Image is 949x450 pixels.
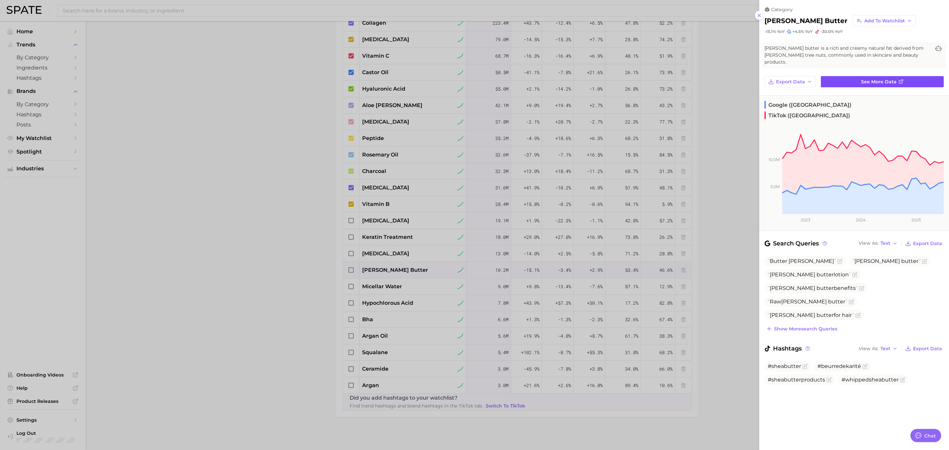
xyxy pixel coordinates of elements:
button: View AsText [857,344,899,353]
span: Show more search queries [774,326,837,332]
tspan: 2025 [911,217,921,222]
span: lotion [768,271,851,278]
button: Flag as miscategorized or irrelevant [802,364,808,369]
span: [PERSON_NAME] butter is a rich and creamy natural fat derived from [PERSON_NAME] tree nuts, commo... [764,45,931,66]
a: See more data [821,76,944,87]
span: #sheabutter [768,363,801,369]
tspan: 2024 [856,217,866,222]
span: butter [817,271,834,278]
span: [PERSON_NAME] [781,298,827,305]
span: butter [828,298,846,305]
button: Flag as miscategorized or irrelevant [862,364,868,369]
span: Google ([GEOGRAPHIC_DATA]) [764,101,851,109]
span: YoY [805,29,813,34]
span: YoY [777,29,785,34]
span: butter [817,312,834,318]
span: -15.1% [764,29,776,34]
span: YoY [835,29,843,34]
button: Flag as miscategorized or irrelevant [837,259,843,264]
h2: [PERSON_NAME] butter [764,17,848,25]
button: Flag as miscategorized or irrelevant [849,299,854,304]
span: butter [901,258,919,264]
span: Export Data [913,241,942,246]
button: Flag as miscategorized or irrelevant [859,286,864,291]
span: Text [880,241,890,245]
span: [PERSON_NAME] [789,258,834,264]
button: Export Data [764,76,816,87]
button: Export Data [904,239,944,248]
span: -30.0% [820,29,834,34]
button: Flag as miscategorized or irrelevant [852,272,857,277]
span: #whippedsheabutter [842,377,899,383]
span: [PERSON_NAME] [770,285,815,291]
span: category [771,7,793,13]
span: Export Data [776,79,805,85]
span: See more data [861,79,897,85]
button: Flag as miscategorized or irrelevant [826,377,832,382]
button: Flag as miscategorized or irrelevant [855,313,861,318]
span: Export Data [913,346,942,352]
span: View As [859,241,878,245]
span: Butter [770,258,787,264]
tspan: 2023 [801,217,810,222]
button: Add to Watchlist [853,15,916,26]
span: Raw [768,298,848,305]
span: butter [817,285,834,291]
button: Flag as miscategorized or irrelevant [900,377,905,382]
span: Hashtags [764,344,811,353]
span: [PERSON_NAME] [770,271,815,278]
button: Flag as miscategorized or irrelevant [922,259,927,264]
span: [PERSON_NAME] [854,258,900,264]
span: TikTok ([GEOGRAPHIC_DATA]) [764,111,850,119]
button: View AsText [857,239,899,248]
span: Add to Watchlist [864,18,905,24]
span: for hair [768,312,854,318]
span: benefits [768,285,858,291]
span: [PERSON_NAME] [770,312,815,318]
span: View As [859,347,878,351]
button: Export Data [904,344,944,353]
span: #beurredekarité [818,363,861,369]
span: #sheabutterproducts [768,377,825,383]
span: Search Queries [764,239,828,248]
span: +4.5% [792,29,804,34]
button: Show moresearch queries [764,324,839,333]
span: Text [880,347,890,351]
